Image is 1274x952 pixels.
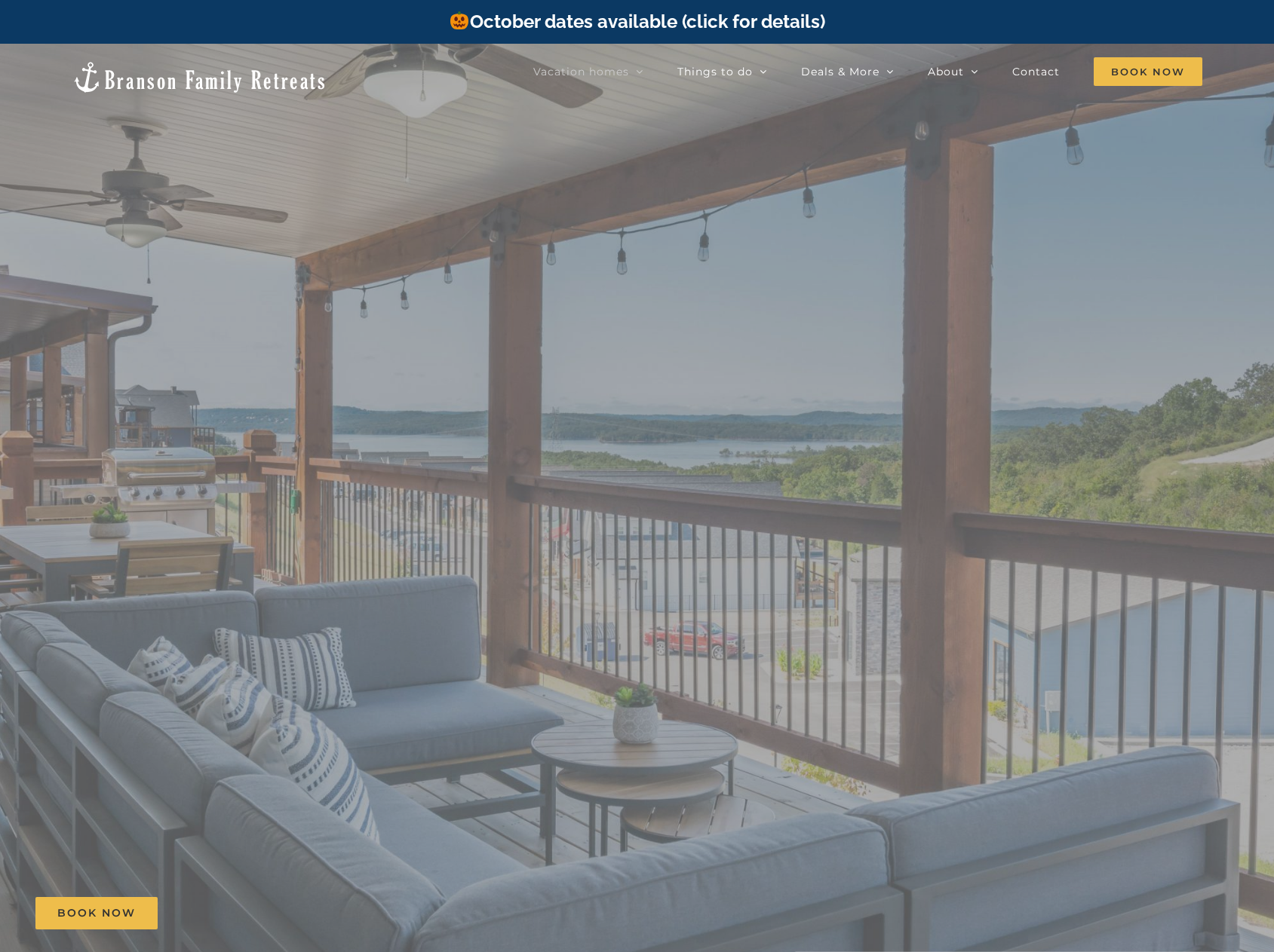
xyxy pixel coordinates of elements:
a: October dates available (click for details) [449,11,824,32]
span: Contact [1012,66,1060,77]
span: Deals & More [801,66,880,77]
span: Book Now [57,907,136,920]
h3: 4 Bedrooms | Sleeps 16 [546,566,729,586]
a: Vacation homes [533,57,643,87]
img: 🎃 [450,11,468,29]
span: About [928,66,964,77]
span: Vacation homes [533,66,629,77]
a: Book Now [35,897,158,929]
a: Deals & More [801,57,894,87]
img: Branson Family Retreats Logo [72,60,327,94]
a: Contact [1012,57,1060,87]
a: Things to do [677,57,767,87]
span: Things to do [677,66,753,77]
b: Mini Skye [515,488,760,552]
nav: Main Menu [533,57,1202,87]
span: Book Now [1094,57,1202,86]
a: About [928,57,978,87]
